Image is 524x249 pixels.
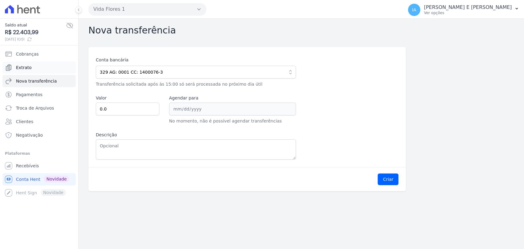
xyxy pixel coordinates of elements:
a: Clientes [2,115,76,128]
span: IA [412,8,416,12]
label: Descrição [96,132,296,138]
span: Negativação [16,132,43,138]
span: Clientes [16,119,33,125]
span: Extrato [16,64,32,71]
span: Conta Hent [16,176,40,182]
a: Nova transferência [2,75,76,87]
span: Troca de Arquivos [16,105,54,111]
p: Ver opções [424,10,512,15]
label: Valor [96,95,159,101]
a: Extrato [2,61,76,74]
h2: Nova transferência [88,25,514,36]
span: Cobranças [16,51,39,57]
span: Saldo atual [5,22,66,28]
a: Negativação [2,129,76,141]
label: Agendar para [169,95,296,101]
button: IA [PERSON_NAME] E [PERSON_NAME] Ver opções [403,1,524,18]
button: Vida Flores 1 [88,3,206,15]
label: Conta bancária [96,57,296,63]
span: Novidade [44,176,69,182]
a: Cobranças [2,48,76,60]
span: Pagamentos [16,91,42,98]
span: Nova transferência [16,78,57,84]
a: Recebíveis [2,160,76,172]
a: Pagamentos [2,88,76,101]
button: Criar [378,173,398,185]
p: Transferência solicitada após às 15:00 só será processada no próximo dia útil [96,81,296,88]
span: Recebíveis [16,163,39,169]
p: [PERSON_NAME] E [PERSON_NAME] [424,4,512,10]
span: [DATE] 10:51 [5,37,66,42]
a: Troca de Arquivos [2,102,76,114]
nav: Sidebar [5,48,73,199]
a: Conta Hent Novidade [2,173,76,185]
p: No momento, não é possível agendar transferências [169,118,296,124]
div: Plataformas [5,150,73,157]
span: R$ 22.403,99 [5,28,66,37]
